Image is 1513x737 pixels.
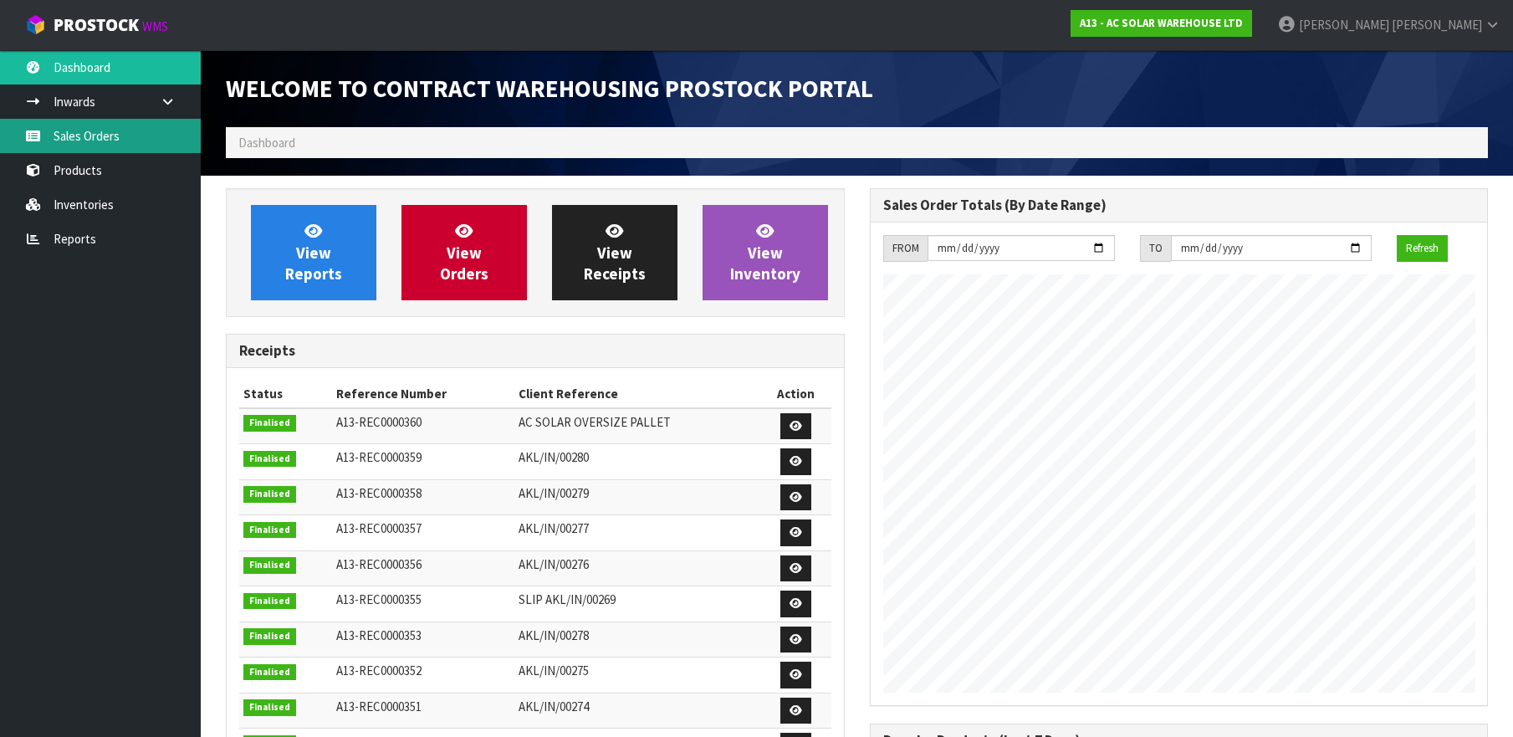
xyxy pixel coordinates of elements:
[519,699,589,714] span: AKL/IN/00274
[336,663,422,678] span: A13-REC0000352
[243,628,296,645] span: Finalised
[703,205,828,300] a: ViewInventory
[519,663,589,678] span: AKL/IN/00275
[519,591,616,607] span: SLIP AKL/IN/00269
[760,381,831,407] th: Action
[440,221,488,284] span: View Orders
[1140,235,1171,262] div: TO
[251,205,376,300] a: ViewReports
[519,556,589,572] span: AKL/IN/00276
[243,593,296,610] span: Finalised
[401,205,527,300] a: ViewOrders
[1397,235,1448,262] button: Refresh
[519,414,671,430] span: AC SOLAR OVERSIZE PALLET
[552,205,677,300] a: ViewReceipts
[243,699,296,716] span: Finalised
[243,451,296,468] span: Finalised
[1080,16,1243,30] strong: A13 - AC SOLAR WAREHOUSE LTD
[243,486,296,503] span: Finalised
[883,197,1475,213] h3: Sales Order Totals (By Date Range)
[336,414,422,430] span: A13-REC0000360
[243,664,296,681] span: Finalised
[238,135,295,151] span: Dashboard
[336,485,422,501] span: A13-REC0000358
[226,73,873,104] span: Welcome to Contract Warehousing ProStock Portal
[243,522,296,539] span: Finalised
[519,485,589,501] span: AKL/IN/00279
[336,627,422,643] span: A13-REC0000353
[1392,17,1482,33] span: [PERSON_NAME]
[285,221,342,284] span: View Reports
[332,381,514,407] th: Reference Number
[25,14,46,35] img: cube-alt.png
[142,18,168,34] small: WMS
[243,557,296,574] span: Finalised
[584,221,646,284] span: View Receipts
[336,449,422,465] span: A13-REC0000359
[519,627,589,643] span: AKL/IN/00278
[336,591,422,607] span: A13-REC0000355
[336,520,422,536] span: A13-REC0000357
[730,221,800,284] span: View Inventory
[883,235,928,262] div: FROM
[336,556,422,572] span: A13-REC0000356
[1299,17,1389,33] span: [PERSON_NAME]
[519,449,589,465] span: AKL/IN/00280
[243,415,296,432] span: Finalised
[54,14,139,36] span: ProStock
[239,381,332,407] th: Status
[519,520,589,536] span: AKL/IN/00277
[514,381,760,407] th: Client Reference
[239,343,831,359] h3: Receipts
[336,699,422,714] span: A13-REC0000351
